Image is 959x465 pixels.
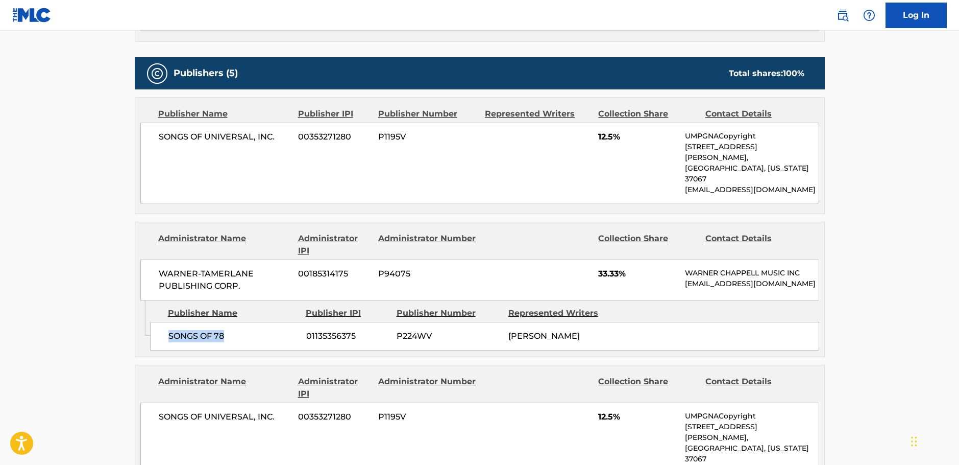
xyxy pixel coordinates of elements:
[378,108,477,120] div: Publisher Number
[863,9,875,21] img: help
[397,330,501,342] span: P224WV
[378,376,477,400] div: Administrator Number
[859,5,879,26] div: Help
[598,232,697,257] div: Collection Share
[485,108,591,120] div: Represented Writers
[378,268,477,280] span: P94075
[158,108,290,120] div: Publisher Name
[705,232,804,257] div: Contact Details
[159,411,291,423] span: SONGS OF UNIVERSAL, INC.
[685,142,818,163] p: [STREET_ADDRESS][PERSON_NAME],
[397,307,501,319] div: Publisher Number
[151,67,163,80] img: Publishers
[306,330,389,342] span: 01135356375
[298,411,371,423] span: 00353271280
[685,422,818,443] p: [STREET_ADDRESS][PERSON_NAME],
[298,376,371,400] div: Administrator IPI
[685,184,818,195] p: [EMAIL_ADDRESS][DOMAIN_NAME]
[168,330,299,342] span: SONGS OF 78
[12,8,52,22] img: MLC Logo
[598,411,677,423] span: 12.5%
[298,108,371,120] div: Publisher IPI
[378,232,477,257] div: Administrator Number
[378,411,477,423] span: P1195V
[908,416,959,465] iframe: Chat Widget
[598,108,697,120] div: Collection Share
[705,376,804,400] div: Contact Details
[886,3,947,28] a: Log In
[508,331,580,341] span: [PERSON_NAME]
[598,268,677,280] span: 33.33%
[298,131,371,143] span: 00353271280
[685,411,818,422] p: UMPGNACopyright
[158,232,290,257] div: Administrator Name
[685,278,818,289] p: [EMAIL_ADDRESS][DOMAIN_NAME]
[174,67,238,79] h5: Publishers (5)
[158,376,290,400] div: Administrator Name
[911,426,917,457] div: Drag
[705,108,804,120] div: Contact Details
[159,131,291,143] span: SONGS OF UNIVERSAL, INC.
[598,376,697,400] div: Collection Share
[508,307,612,319] div: Represented Writers
[168,307,298,319] div: Publisher Name
[685,131,818,142] p: UMPGNACopyright
[837,9,849,21] img: search
[783,68,804,78] span: 100 %
[832,5,853,26] a: Public Search
[159,268,291,292] span: WARNER-TAMERLANE PUBLISHING CORP.
[685,163,818,184] p: [GEOGRAPHIC_DATA], [US_STATE] 37067
[685,268,818,278] p: WARNER CHAPPELL MUSIC INC
[378,131,477,143] span: P1195V
[298,232,371,257] div: Administrator IPI
[306,307,389,319] div: Publisher IPI
[729,67,804,80] div: Total shares:
[685,443,818,464] p: [GEOGRAPHIC_DATA], [US_STATE] 37067
[598,131,677,143] span: 12.5%
[298,268,371,280] span: 00185314175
